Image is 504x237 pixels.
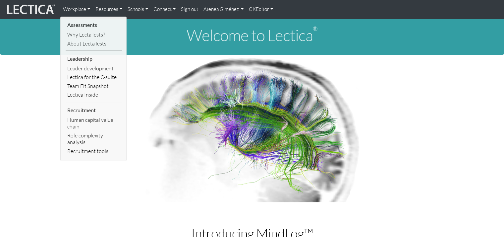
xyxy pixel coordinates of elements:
[142,55,363,202] img: Human Connectome Project Image
[66,116,122,131] a: Human capital value chain
[5,3,55,16] img: lecticalive
[66,73,122,82] a: Lectica for the C-suite
[66,147,122,156] a: Recruitment tools
[125,3,151,16] a: Schools
[178,3,201,16] a: Sign out
[66,82,122,91] a: Team Fit Snapshot
[66,90,122,99] a: Lectica Inside
[246,3,276,16] a: CKEditor
[66,20,122,30] li: Assessments
[66,64,122,73] a: Leader development
[60,3,93,16] a: Workplace
[66,30,122,39] a: Why LectaTests?
[66,39,122,48] a: About LectaTests
[66,131,122,147] a: Role complexity analysis
[201,3,247,16] a: Atenea Giménez
[66,53,122,64] li: Leadership
[151,3,178,16] a: Connect
[93,3,125,16] a: Resources
[5,27,499,44] h1: Welcome to Lectica
[313,25,317,32] sup: ®
[66,105,122,116] li: Recruitment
